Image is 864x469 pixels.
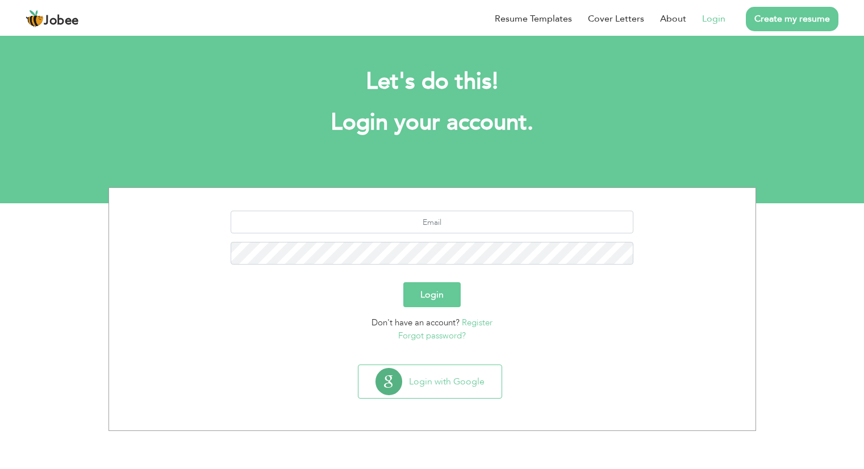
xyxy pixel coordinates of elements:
a: Cover Letters [588,12,644,26]
button: Login [403,282,461,307]
h1: Login your account. [126,108,739,137]
a: Create my resume [746,7,838,31]
a: Forgot password? [398,330,466,341]
a: About [660,12,686,26]
a: Login [702,12,725,26]
a: Register [462,317,492,328]
span: Don't have an account? [372,317,460,328]
a: Jobee [26,10,79,28]
h2: Let's do this! [126,67,739,97]
button: Login with Google [358,365,502,398]
a: Resume Templates [495,12,572,26]
span: Jobee [44,15,79,27]
img: jobee.io [26,10,44,28]
input: Email [231,211,633,233]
